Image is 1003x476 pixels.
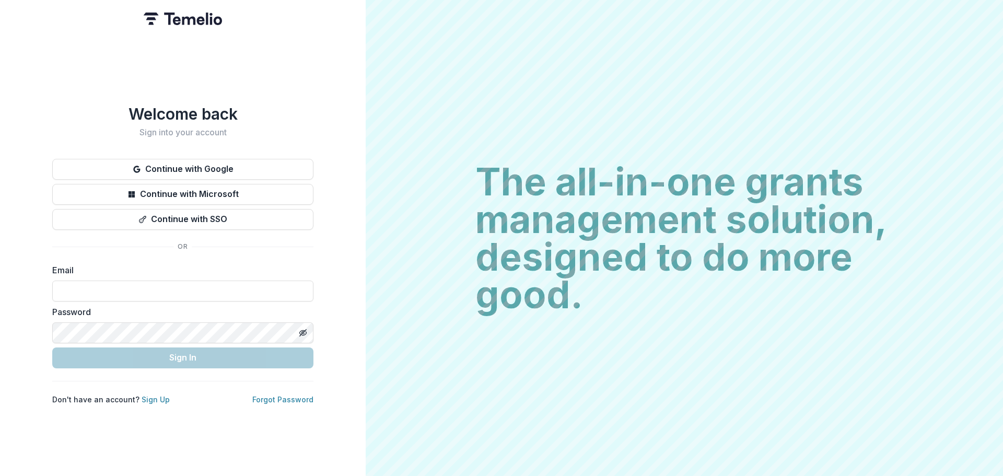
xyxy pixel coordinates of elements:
h2: Sign into your account [52,127,313,137]
a: Sign Up [142,395,170,404]
a: Forgot Password [252,395,313,404]
button: Toggle password visibility [295,324,311,341]
button: Sign In [52,347,313,368]
p: Don't have an account? [52,394,170,405]
button: Continue with Microsoft [52,184,313,205]
h1: Welcome back [52,105,313,123]
img: Temelio [144,13,222,25]
label: Password [52,306,307,318]
button: Continue with SSO [52,209,313,230]
label: Email [52,264,307,276]
button: Continue with Google [52,159,313,180]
